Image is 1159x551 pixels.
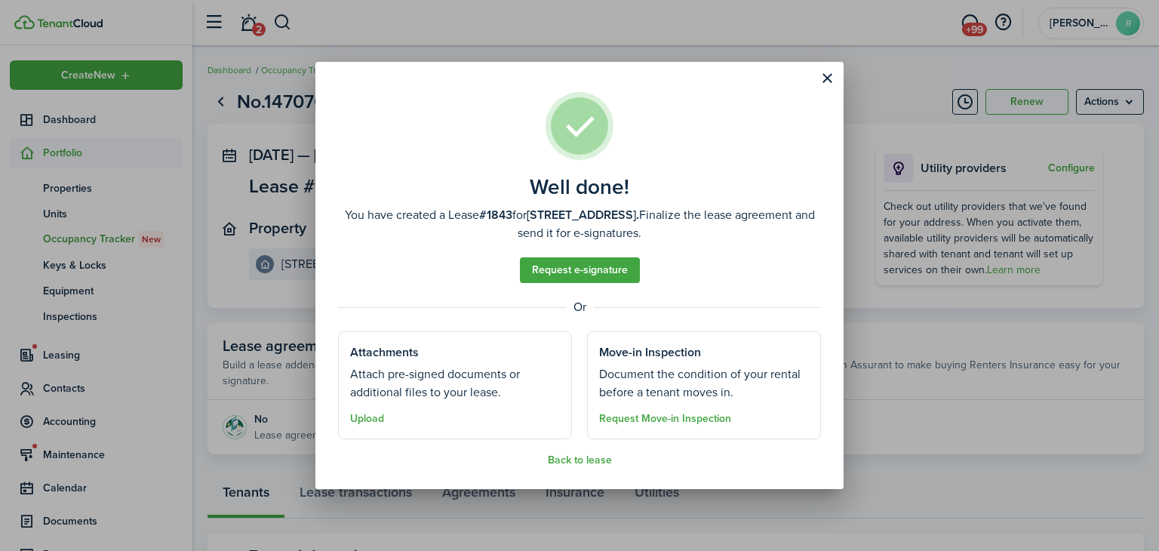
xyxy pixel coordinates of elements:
b: #1843 [479,206,512,223]
a: Request e-signature [520,257,640,283]
button: Upload [350,413,384,425]
well-done-description: You have created a Lease for Finalize the lease agreement and send it for e-signatures. [338,206,821,242]
well-done-section-title: Attachments [350,343,419,362]
button: Request Move-in Inspection [599,413,731,425]
well-done-title: Well done! [530,175,629,199]
b: [STREET_ADDRESS]. [527,206,639,223]
well-done-section-description: Document the condition of your rental before a tenant moves in. [599,365,809,402]
button: Back to lease [548,454,612,466]
button: Close modal [814,66,840,91]
well-done-section-description: Attach pre-signed documents or additional files to your lease. [350,365,560,402]
well-done-section-title: Move-in Inspection [599,343,701,362]
well-done-separator: Or [338,298,821,316]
